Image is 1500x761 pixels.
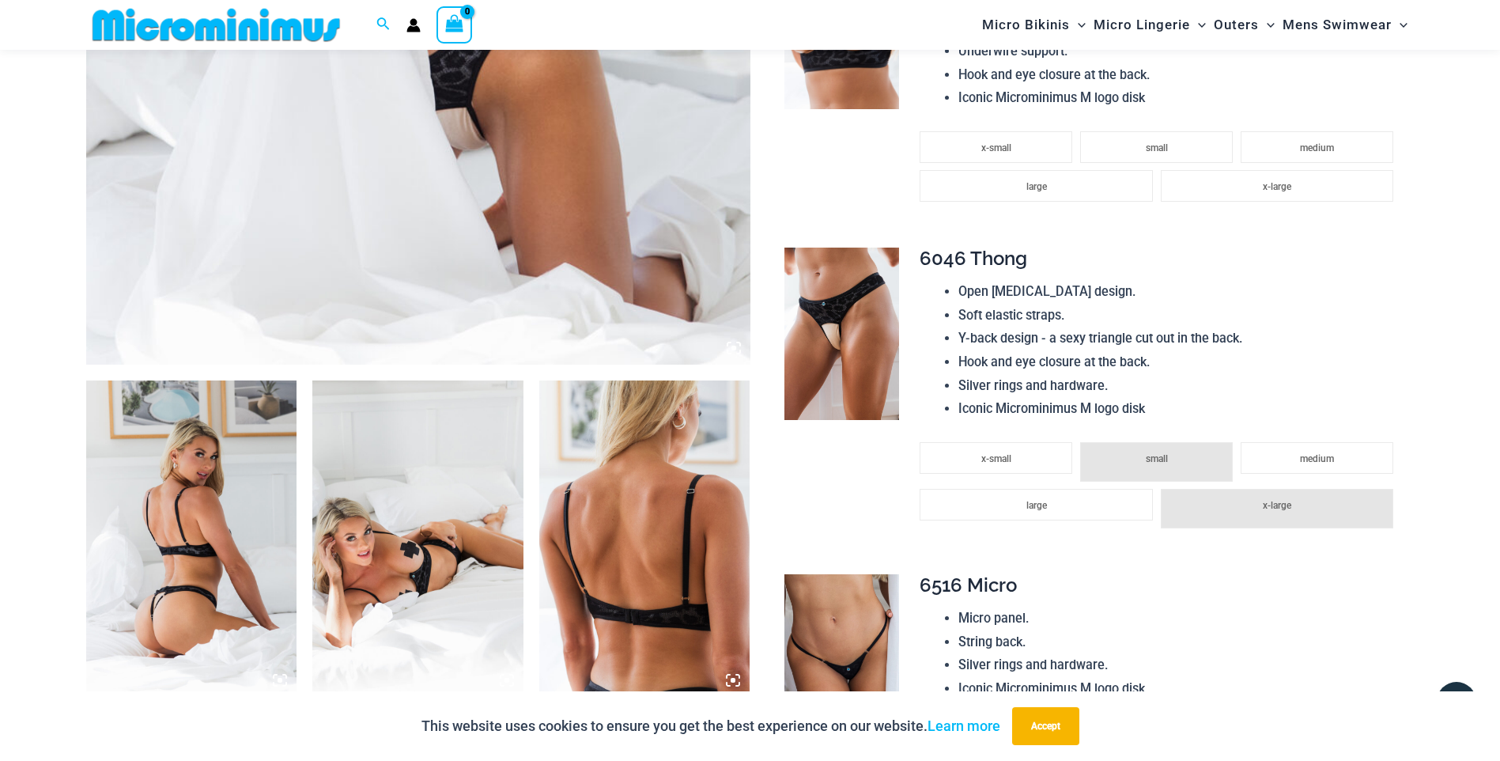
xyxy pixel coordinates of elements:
[920,574,1017,596] span: 6516 Micro
[421,714,1000,738] p: This website uses cookies to ensure you get the best experience on our website.
[1214,5,1259,45] span: Outers
[1026,181,1047,192] span: large
[1080,442,1233,482] li: small
[928,717,1000,734] a: Learn more
[976,2,1415,47] nav: Site Navigation
[920,170,1152,202] li: large
[1241,131,1393,163] li: medium
[1190,5,1206,45] span: Menu Toggle
[920,247,1027,270] span: 6046 Thong
[958,653,1401,677] li: Silver rings and hardware.
[1263,500,1291,511] span: x-large
[920,131,1072,163] li: x-small
[1283,5,1392,45] span: Mens Swimwear
[1090,5,1210,45] a: Micro LingerieMenu ToggleMenu Toggle
[1080,131,1233,163] li: small
[1012,707,1079,745] button: Accept
[86,380,297,697] img: Nights Fall Silver Leopard 1036 Bra 6046 Thong
[958,86,1401,110] li: Iconic Microminimus M logo disk
[958,630,1401,654] li: String back.
[958,280,1401,304] li: Open [MEDICAL_DATA] design.
[1070,5,1086,45] span: Menu Toggle
[958,374,1401,398] li: Silver rings and hardware.
[982,5,1070,45] span: Micro Bikinis
[1146,142,1168,153] span: small
[958,677,1401,701] li: Iconic Microminimus M logo disk
[978,5,1090,45] a: Micro BikinisMenu ToggleMenu Toggle
[1241,442,1393,474] li: medium
[784,248,899,420] img: Nights Fall Silver Leopard 6046 Thong
[958,40,1401,63] li: Underwire support.
[1161,489,1393,528] li: x-large
[1392,5,1407,45] span: Menu Toggle
[1094,5,1190,45] span: Micro Lingerie
[1146,453,1168,464] span: small
[920,442,1072,474] li: x-small
[1210,5,1279,45] a: OutersMenu ToggleMenu Toggle
[1279,5,1411,45] a: Mens SwimwearMenu ToggleMenu Toggle
[981,453,1011,464] span: x-small
[406,18,421,32] a: Account icon link
[958,607,1401,630] li: Micro panel.
[920,489,1152,521] li: large
[958,397,1401,421] li: Iconic Microminimus M logo disk
[312,380,523,697] img: Nights Fall Silver Leopard 1036 Bra 6046 Thong
[436,6,473,43] a: View Shopping Cart, empty
[1161,170,1393,202] li: x-large
[1259,5,1275,45] span: Menu Toggle
[539,380,750,697] img: Nights Fall Silver Leopard 1036 Bra
[1026,500,1047,511] span: large
[958,304,1401,327] li: Soft elastic straps.
[958,63,1401,87] li: Hook and eye closure at the back.
[376,15,391,35] a: Search icon link
[1300,453,1334,464] span: medium
[1263,181,1291,192] span: x-large
[1300,142,1334,153] span: medium
[958,350,1401,374] li: Hook and eye closure at the back.
[958,327,1401,350] li: Y-back design - a sexy triangle cut out in the back.
[784,574,899,747] img: Nights Fall Silver Leopard 6516 Micro
[981,142,1011,153] span: x-small
[86,7,346,43] img: MM SHOP LOGO FLAT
